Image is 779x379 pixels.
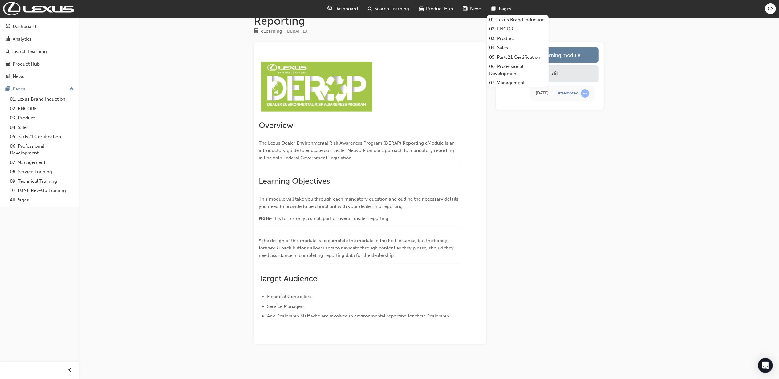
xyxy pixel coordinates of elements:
a: Edit [501,65,599,82]
button: Pages [2,83,76,95]
span: news-icon [6,74,10,79]
span: Service Managers [267,304,305,309]
a: 10. TUNE Rev-Up Training [7,186,76,195]
a: 06. Professional Development [7,142,76,158]
span: Any Dealership Staff who are involved in environmental reporting for their Dealership [267,313,449,319]
span: learningRecordVerb_ATTEMPT-icon [581,89,589,98]
span: The Lexus Dealer Environmental Risk Awareness Program (DERAP) Reporting eModule is an introductor... [259,140,456,161]
span: Target Audience [259,274,317,283]
span: Pages [499,5,512,12]
span: Overview [259,121,293,130]
span: Learning Objectives [259,176,330,186]
div: Tue Sep 23 2025 12:59:11 GMT+1000 (Australian Eastern Standard Time) [536,90,549,97]
span: car-icon [419,5,424,13]
a: 03. Product [487,34,549,43]
div: Analytics [13,36,32,43]
a: guage-iconDashboard [323,2,363,15]
span: CS [768,5,773,12]
span: - this forms only a small part of overall dealer reporting. [270,216,390,221]
div: Search Learning [12,48,47,55]
img: Trak [3,2,74,15]
div: Edit [549,70,558,77]
a: 07. Management [7,158,76,167]
a: search-iconSearch Learning [363,2,414,15]
a: Analytics [2,34,76,45]
a: 01. Lexus Brand Induction [487,15,549,25]
span: news-icon [463,5,468,13]
span: Note [259,216,270,221]
span: chart-icon [6,37,10,42]
a: 07. Management [487,78,549,88]
span: guage-icon [328,5,332,13]
span: learningResourceType_ELEARNING-icon [254,29,258,34]
a: Dashboard [2,21,76,32]
a: 01. Lexus Brand Induction [7,94,76,104]
div: Open Intercom Messenger [758,358,773,373]
div: News [13,73,24,80]
span: Learning resource code [287,29,307,34]
a: 04. Sales [7,123,76,132]
a: 05. Parts21 Certification [487,53,549,62]
div: Attempted [558,90,578,96]
a: 03. Product [7,113,76,123]
span: The design of this module is to complete the module in the first instance, but the handy forward ... [259,238,455,258]
a: 06. Professional Development [487,62,549,78]
a: 02. ENCORE [7,104,76,114]
button: CS [765,3,776,14]
span: prev-icon [68,367,72,374]
span: Dashboard [335,5,358,12]
span: pages-icon [492,5,497,13]
a: All Pages [7,195,76,205]
span: guage-icon [6,24,10,30]
span: search-icon [6,49,10,54]
a: pages-iconPages [487,2,517,15]
a: 04. Sales [487,43,549,53]
span: This module will take you through each mandatory question and outline the necessary details you n... [259,196,460,209]
a: Search Learning [2,46,76,57]
div: Product Hub [13,61,40,68]
button: DashboardAnalyticsSearch LearningProduct HubNews [2,20,76,83]
a: News [2,71,76,82]
span: pages-icon [6,86,10,92]
a: 05. Parts21 Certification [7,132,76,142]
a: Launch eLearning module [501,47,599,63]
span: Financial Controllers [267,294,311,299]
a: car-iconProduct Hub [414,2,458,15]
a: 08. Service Training [7,167,76,177]
div: Dashboard [13,23,36,30]
span: Product Hub [426,5,453,12]
span: News [470,5,482,12]
a: 02. ENCORE [487,24,549,34]
span: car-icon [6,62,10,67]
span: search-icon [368,5,372,13]
div: Pages [13,86,25,93]
span: Search Learning [375,5,409,12]
a: Product Hub [2,58,76,70]
a: 09. Technical Training [7,177,76,186]
div: eLearning [261,28,282,35]
span: up-icon [69,85,74,93]
div: Type [254,27,282,35]
a: news-iconNews [458,2,487,15]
